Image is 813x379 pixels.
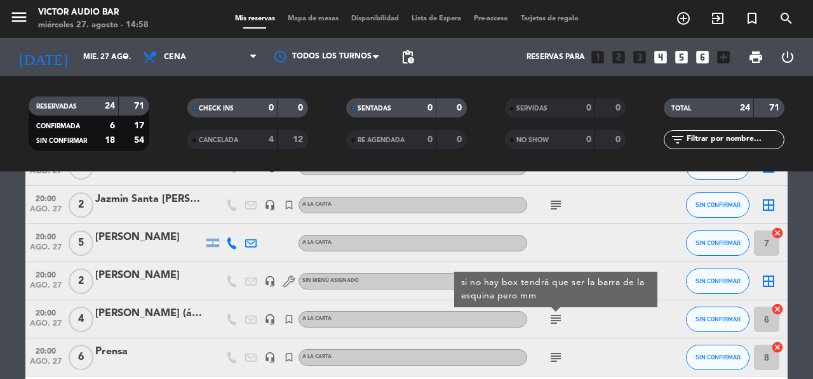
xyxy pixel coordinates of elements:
[95,267,203,284] div: [PERSON_NAME]
[229,15,281,22] span: Mis reservas
[516,105,548,112] span: SERVIDAS
[358,137,405,143] span: RE AGENDADA
[744,11,760,26] i: turned_in_not
[30,190,62,205] span: 20:00
[772,38,803,76] div: LOG OUT
[457,135,464,144] strong: 0
[264,352,276,363] i: headset_mic
[427,103,433,112] strong: 0
[134,121,147,130] strong: 17
[516,137,549,143] span: NO SHOW
[461,276,651,303] div: si no hay box tendrá que ser la barra de la esquina pero mm
[695,277,741,284] span: SIN CONFIRMAR
[264,199,276,211] i: headset_mic
[548,197,563,213] i: subject
[30,229,62,243] span: 20:00
[269,135,274,144] strong: 4
[30,319,62,334] span: ago. 27
[769,103,782,112] strong: 71
[30,305,62,319] span: 20:00
[302,240,332,245] span: A LA CARTA
[761,274,776,289] i: border_all
[686,192,749,218] button: SIN CONFIRMAR
[134,136,147,145] strong: 54
[30,267,62,281] span: 20:00
[164,53,186,62] span: Cena
[615,135,623,144] strong: 0
[740,103,750,112] strong: 24
[652,49,669,65] i: looks_4
[514,15,585,22] span: Tarjetas de regalo
[686,345,749,370] button: SIN CONFIRMAR
[694,49,711,65] i: looks_6
[95,305,203,322] div: [PERSON_NAME] (ácido)
[586,103,591,112] strong: 0
[467,15,514,22] span: Pre-acceso
[30,357,62,372] span: ago. 27
[264,314,276,325] i: headset_mic
[199,105,234,112] span: CHECK INS
[30,167,62,182] span: ago. 27
[771,341,784,354] i: cancel
[30,281,62,296] span: ago. 27
[298,103,306,112] strong: 0
[293,135,306,144] strong: 12
[589,49,606,65] i: looks_one
[10,8,29,31] button: menu
[36,138,87,144] span: SIN CONFIRMAR
[281,15,345,22] span: Mapa de mesas
[748,50,763,65] span: print
[283,352,295,363] i: turned_in_not
[118,50,133,65] i: arrow_drop_down
[10,43,77,71] i: [DATE]
[134,102,147,110] strong: 71
[586,135,591,144] strong: 0
[69,269,93,294] span: 2
[69,192,93,218] span: 2
[95,229,203,246] div: [PERSON_NAME]
[69,230,93,256] span: 5
[670,132,685,147] i: filter_list
[779,11,794,26] i: search
[110,121,115,130] strong: 6
[780,50,795,65] i: power_settings_new
[105,102,115,110] strong: 24
[36,123,80,130] span: CONFIRMADA
[615,103,623,112] strong: 0
[710,11,725,26] i: exit_to_app
[427,135,433,144] strong: 0
[95,343,203,360] div: Prensa
[631,49,648,65] i: looks_3
[269,103,274,112] strong: 0
[771,227,784,239] i: cancel
[302,354,332,359] span: A LA CARTA
[302,316,332,321] span: A LA CARTA
[69,307,93,332] span: 4
[405,15,467,22] span: Lista de Espera
[457,103,464,112] strong: 0
[695,354,741,361] span: SIN CONFIRMAR
[695,316,741,322] span: SIN CONFIRMAR
[685,133,784,147] input: Filtrar por nombre...
[30,205,62,220] span: ago. 27
[345,15,405,22] span: Disponibilidad
[715,49,732,65] i: add_box
[548,350,563,365] i: subject
[283,199,295,211] i: turned_in_not
[199,137,238,143] span: CANCELADA
[400,50,415,65] span: pending_actions
[686,269,749,294] button: SIN CONFIRMAR
[264,276,276,287] i: headset_mic
[686,230,749,256] button: SIN CONFIRMAR
[671,105,691,112] span: TOTAL
[686,307,749,332] button: SIN CONFIRMAR
[38,19,149,32] div: miércoles 27. agosto - 14:58
[302,278,359,283] span: Sin menú asignado
[95,191,203,208] div: Jazmin Santa [PERSON_NAME]
[69,345,93,370] span: 6
[358,105,391,112] span: SENTADAS
[283,314,295,325] i: turned_in_not
[302,202,332,207] span: A LA CARTA
[695,239,741,246] span: SIN CONFIRMAR
[36,103,77,110] span: RESERVADAS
